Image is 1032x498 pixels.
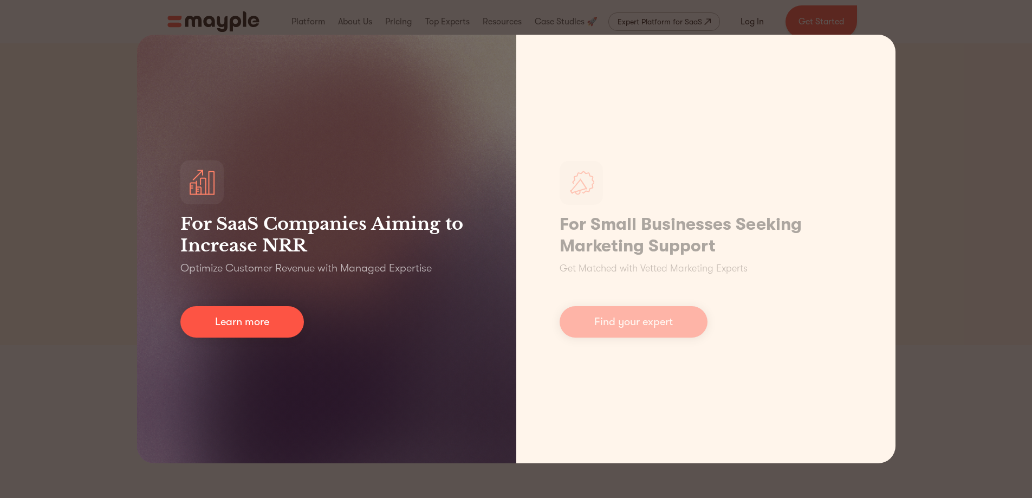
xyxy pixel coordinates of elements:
[560,214,852,257] h1: For Small Businesses Seeking Marketing Support
[560,261,748,276] p: Get Matched with Vetted Marketing Experts
[560,306,708,338] a: Find your expert
[180,306,304,338] a: Learn more
[180,261,432,276] p: Optimize Customer Revenue with Managed Expertise
[180,213,473,256] h3: For SaaS Companies Aiming to Increase NRR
